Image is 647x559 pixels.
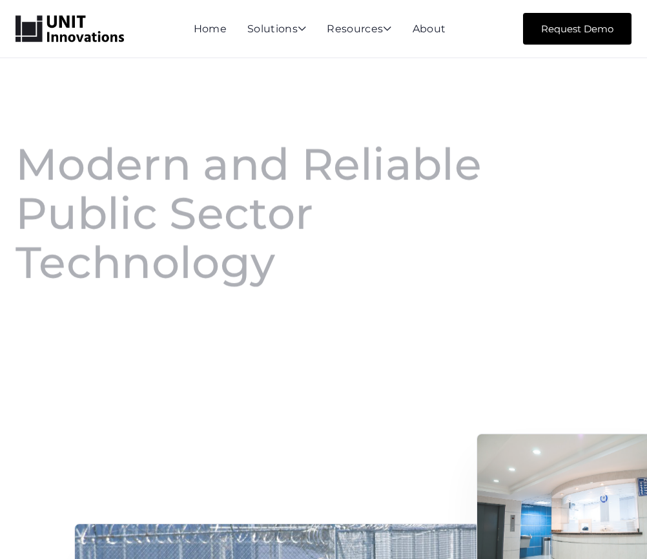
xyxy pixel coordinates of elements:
[194,23,227,35] a: Home
[413,23,446,35] a: About
[327,24,391,36] div: Resources
[298,23,306,34] span: 
[523,13,632,45] a: Request Demo
[247,24,306,36] div: Solutions
[383,23,391,34] span: 
[15,16,124,43] a: home
[247,24,306,36] div: Solutions
[327,24,391,36] div: Resources
[15,140,544,287] h1: Modern and Reliable Public Sector Technology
